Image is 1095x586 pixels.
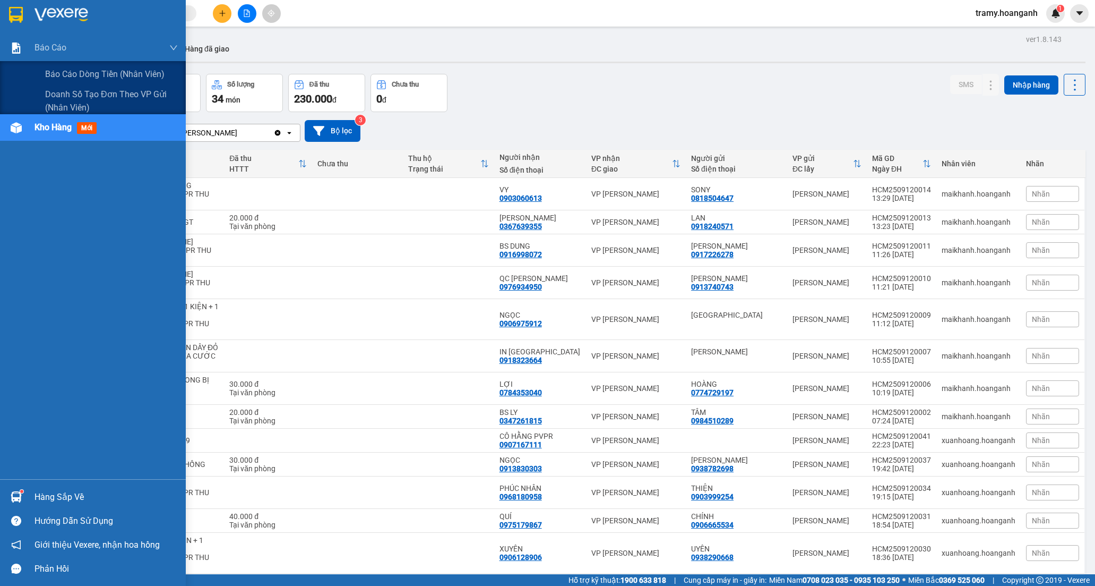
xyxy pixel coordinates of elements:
span: message [11,564,21,574]
div: xuanhoang.hoanganh [942,460,1015,469]
span: question-circle [11,516,21,526]
div: 0903060613 [499,194,542,202]
div: BẢO KHANH [691,456,782,464]
div: Hàng sắp về [35,489,178,505]
strong: 0708 023 035 - 0935 103 250 [803,576,900,584]
th: Toggle SortBy [586,150,686,178]
div: NGỌC [499,311,581,319]
div: VP [PERSON_NAME] [591,412,680,421]
div: Người gửi [691,154,782,163]
div: [PERSON_NAME] [792,384,861,393]
div: [PERSON_NAME] [792,488,861,497]
div: Số lượng [227,81,254,88]
span: 0 [376,92,382,105]
div: TÂM [691,408,782,417]
div: VP [PERSON_NAME] [591,549,680,557]
div: HCM2509120002 [872,408,931,417]
div: HOÀNG [691,380,782,388]
div: 11:12 [DATE] [872,319,931,328]
div: Tại văn phòng [229,417,307,425]
div: maikhanh.hoanganh [942,218,1015,226]
span: Nhãn [1032,278,1050,287]
div: CHÍNH [691,512,782,521]
div: HCM2509120013 [872,214,931,222]
div: [PERSON_NAME] [792,516,861,525]
div: 0913740743 [691,283,734,291]
span: Nhãn [1032,516,1050,525]
span: 34 [212,92,223,105]
span: Nhãn [1032,549,1050,557]
div: VP [PERSON_NAME] [169,128,237,138]
img: logo-vxr [9,7,23,23]
div: Tại văn phòng [229,464,307,473]
div: xuanhoang.hoanganh [942,488,1015,497]
div: 0818504647 [691,194,734,202]
div: THIỆN [691,484,782,492]
div: LAN [691,214,782,222]
div: Mã GD [872,154,922,163]
div: HCM2509120034 [872,484,931,492]
span: Miền Bắc [908,574,985,586]
span: caret-down [1075,9,1084,18]
div: maikhanh.hoanganh [942,384,1015,393]
strong: 0369 525 060 [939,576,985,584]
div: HCM2509120031 [872,512,931,521]
div: ĐC lấy [792,165,853,173]
span: 230.000 [294,92,332,105]
div: VP [PERSON_NAME] [591,218,680,226]
img: solution-icon [11,43,22,54]
div: 0906975912 [499,319,542,328]
div: HCM2509120041 [872,432,931,440]
div: Tại văn phòng [229,521,307,529]
img: icon-new-feature [1051,9,1060,18]
button: Nhập hàng [1004,75,1058,95]
div: 0916998072 [499,250,542,259]
div: 11:26 [DATE] [872,250,931,259]
div: VP [PERSON_NAME] [591,278,680,287]
div: VP [PERSON_NAME] [591,246,680,254]
button: Chưa thu0đ [370,74,447,112]
div: QC HOÀNG PHÁT [499,274,581,283]
div: 0976934950 [499,283,542,291]
div: [PERSON_NAME] [792,315,861,324]
span: Nhãn [1032,488,1050,497]
div: 0918240571 [691,222,734,231]
div: 0918323664 [499,356,542,364]
div: 0917226278 [691,250,734,259]
div: 19:42 [DATE] [872,464,931,473]
div: Số điện thoại [691,165,782,173]
div: VY [499,185,581,194]
div: MILANO [691,311,782,319]
div: 0906665534 [691,521,734,529]
div: 0984510289 [691,417,734,425]
div: maikhanh.hoanganh [942,315,1015,324]
div: 18:36 [DATE] [872,553,931,562]
div: VP [PERSON_NAME] [591,315,680,324]
div: xuanhoang.hoanganh [942,436,1015,445]
input: Selected VP Phan Rang. [238,128,239,138]
div: KIM YẾN [499,214,581,222]
span: Nhãn [1032,352,1050,360]
div: Trạng thái [408,165,480,173]
div: [PERSON_NAME] [792,549,861,557]
div: 0938782698 [691,464,734,473]
sup: 3 [355,115,366,125]
button: aim [262,4,281,23]
div: 13:23 [DATE] [872,222,931,231]
span: Cung cấp máy in - giấy in: [684,574,766,586]
span: Kho hàng [35,122,72,132]
div: [PERSON_NAME] [792,412,861,421]
div: 18:54 [DATE] [872,521,931,529]
div: maikhanh.hoanganh [942,352,1015,360]
div: [PERSON_NAME] [792,278,861,287]
div: HCM2509120014 [872,185,931,194]
th: Toggle SortBy [403,150,494,178]
div: xuanhoang.hoanganh [942,549,1015,557]
div: HCM2509120006 [872,380,931,388]
div: IN NINH THUẬN [499,347,581,356]
div: ver 1.8.143 [1026,33,1062,45]
div: 0784353040 [499,388,542,397]
div: VP nhận [591,154,672,163]
div: UYÊN [691,545,782,553]
div: 19:15 [DATE] [872,492,931,501]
